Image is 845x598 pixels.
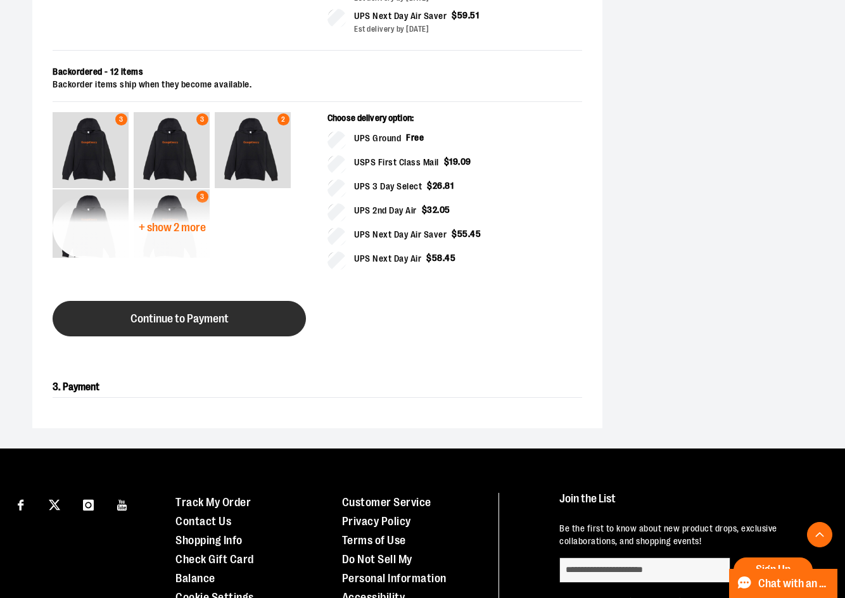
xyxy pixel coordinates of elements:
[468,229,471,239] span: .
[111,493,134,515] a: Visit our Youtube page
[444,156,450,167] span: $
[327,112,582,131] p: Choose delivery option:
[327,155,346,174] input: USPS First Class Mail$19.09
[445,253,455,263] span: 45
[406,132,424,143] span: Free
[461,156,471,167] span: 09
[422,205,428,215] span: $
[175,515,231,528] a: Contact Us
[134,189,210,265] img: 2025 Unisex Hell Week Hooded Sweatshirt
[470,10,479,20] span: 51
[433,181,443,191] span: 26
[327,203,346,222] input: UPS 2nd Day Air$32.05
[432,253,443,263] span: 58
[443,181,445,191] span: .
[354,9,447,23] span: UPS Next Day Air Saver
[342,534,406,547] a: Terms of Use
[53,301,306,336] button: Continue to Payment
[440,205,450,215] span: 05
[445,181,454,191] span: 81
[354,155,439,170] span: USPS First Class Mail
[452,229,457,239] span: $
[354,227,447,242] span: UPS Next Day Air Saver
[196,113,208,125] div: 3
[470,229,481,239] span: 45
[134,112,210,188] img: 2025 Unisex Hell Week Hooded Sweatshirt
[53,66,582,79] div: Backordered - 12 items
[277,113,289,125] div: 2
[327,227,346,246] input: UPS Next Day Air Saver$55.45
[729,569,838,598] button: Chat with an Expert
[175,534,243,547] a: Shopping Info
[354,131,401,146] span: UPS Ground
[426,253,432,263] span: $
[758,578,830,590] span: Chat with an Expert
[354,203,417,218] span: UPS 2nd Day Air
[215,112,291,188] img: 2025 Unisex Hell Week Hooded Sweatshirt
[196,191,208,203] div: 3
[115,113,127,125] div: 3
[559,557,730,583] input: enter email
[354,23,582,35] div: Est delivery by [DATE]
[10,493,32,515] a: Visit our Facebook page
[449,156,458,167] span: 19
[559,523,822,548] p: Be the first to know about new product drops, exclusive collaborations, and shopping events!
[53,112,129,188] img: 2025 Unisex Hell Week Hooded Sweatshirt
[175,496,251,509] a: Track My Order
[452,10,457,20] span: $
[734,557,813,583] button: Sign Up
[458,156,461,167] span: .
[53,189,129,265] img: 2025 Unisex Hell Week Hooded Sweatshirt
[427,181,433,191] span: $
[327,179,346,198] input: UPS 3 Day Select$26.81
[457,229,468,239] span: 55
[327,251,346,270] input: UPS Next Day Air$58.45
[443,253,445,263] span: .
[342,515,411,528] a: Privacy Policy
[49,499,60,511] img: Twitter
[327,9,346,28] input: UPS Next Day Air Saver$59.51Est delivery by [DATE]
[44,493,66,515] a: Visit our X page
[175,553,254,585] a: Check Gift Card Balance
[53,79,582,91] div: Backorder items ship when they become available.
[354,251,421,266] span: UPS Next Day Air
[457,10,468,20] span: 59
[327,131,346,150] input: UPS GroundFree
[53,198,307,258] button: + show 2 more
[342,496,431,509] a: Customer Service
[342,553,447,585] a: Do Not Sell My Personal Information
[53,377,582,398] h2: 3. Payment
[139,222,206,234] span: + show 2 more
[427,205,437,215] span: 32
[559,493,822,516] h4: Join the List
[437,205,440,215] span: .
[77,493,99,515] a: Visit our Instagram page
[354,179,422,194] span: UPS 3 Day Select
[130,313,229,325] span: Continue to Payment
[756,563,791,576] span: Sign Up
[468,10,471,20] span: .
[807,522,832,547] button: Back To Top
